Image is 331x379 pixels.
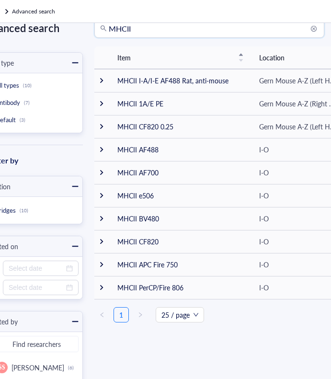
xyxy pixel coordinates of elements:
[68,365,74,370] div: (6)
[110,230,251,253] td: MHCII CF820
[110,69,251,92] td: MHCII I-A/I-E AF488 Rat, anti-mouse
[259,282,269,293] div: I-O
[12,7,57,16] a: Advanced search
[20,117,25,123] div: (3)
[9,263,64,274] input: Select date
[20,207,28,213] div: (10)
[114,308,128,322] a: 1
[110,161,251,184] td: MHCII AF700
[99,312,105,318] span: left
[133,307,148,322] li: Next Page
[11,363,64,372] span: [PERSON_NAME]
[259,167,269,178] div: I-O
[110,115,251,138] td: MHCII CF820 0.25
[114,307,129,322] li: 1
[9,282,64,293] input: Select date
[94,307,110,322] button: left
[23,82,32,88] div: (10)
[110,184,251,207] td: MHCII e506
[137,312,143,318] span: right
[117,52,232,63] span: Item
[133,307,148,322] button: right
[259,144,269,155] div: I-O
[94,307,110,322] li: Previous Page
[110,92,251,115] td: MHCII 1A/E PE
[161,308,198,322] span: 25 / page
[110,253,251,276] td: MHCII APC Fire 750
[259,236,269,247] div: I-O
[110,207,251,230] td: MHCII BV480
[259,190,269,201] div: I-O
[24,100,30,105] div: (7)
[156,307,204,322] div: Page Size
[110,46,251,69] th: Item
[259,213,269,224] div: I-O
[259,259,269,270] div: I-O
[110,138,251,161] td: MHCII AF488
[110,276,251,299] td: MHCII PerCP/Fire 806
